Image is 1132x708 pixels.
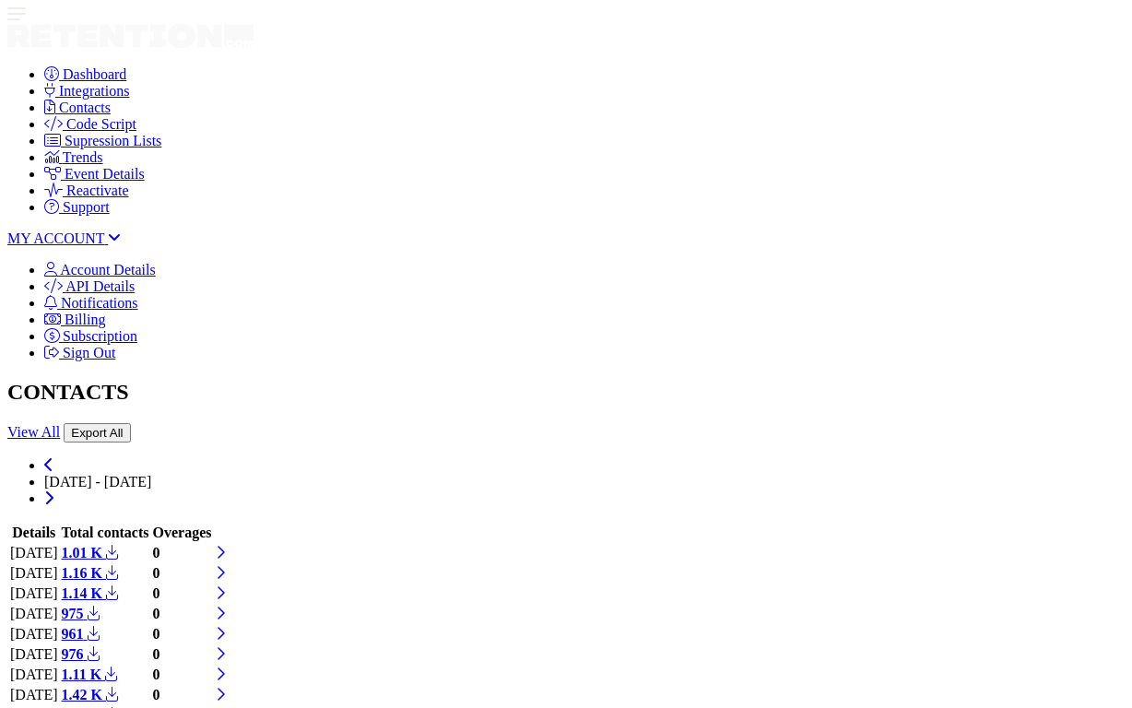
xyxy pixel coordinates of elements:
strong: 1.42 K [62,687,102,702]
li: [DATE] - [DATE] [44,474,1125,490]
a: 1.11 K [62,667,119,682]
td: [DATE] [9,625,59,643]
span: Contacts [59,100,111,115]
a: Supression Lists [44,133,161,148]
a: Next [44,490,53,506]
strong: 0 [153,687,160,702]
strong: 0 [153,585,160,601]
span: Billing [65,312,105,327]
a: Subscription [44,328,137,344]
a: View All [7,424,60,440]
span: Account Details [60,262,156,277]
a: Account Details [44,262,156,277]
strong: 1.01 K [62,545,102,560]
span: MY ACCOUNT [7,230,104,246]
th: Total contacts [61,524,150,542]
a: 1.16 K [62,565,119,581]
a: Reactivate [44,183,129,198]
a: MY ACCOUNT [7,230,121,246]
a: Contacts [44,100,111,115]
span: Event Details [65,166,145,182]
a: Integrations [44,83,129,99]
strong: 975 [62,606,84,621]
span: Reactivate [66,183,129,198]
strong: 0 [153,545,160,560]
a: 961 [62,626,100,642]
a: 976 [62,646,100,662]
span: Dashboard [63,66,126,82]
a: Support [44,199,110,215]
a: Trends [44,149,103,165]
a: Billing [44,312,105,327]
a: 1.42 K [62,687,119,702]
strong: 0 [153,667,160,682]
td: [DATE] [9,564,59,583]
strong: 0 [153,626,160,642]
span: Subscription [63,328,137,344]
span: Support [63,199,110,215]
span: API Details [65,278,135,294]
td: [DATE] [9,686,59,704]
strong: 1.11 K [62,667,102,682]
strong: 0 [153,646,160,662]
strong: 976 [62,646,84,662]
th: Details [9,524,59,542]
span: Integrations [59,83,129,99]
strong: 1.16 K [62,565,102,581]
td: [DATE] [9,666,59,684]
a: Dashboard [44,66,126,82]
td: [DATE] [9,584,59,603]
button: Export All [64,423,130,442]
strong: 0 [153,606,160,621]
a: Event Details [44,166,145,182]
a: Notifications [44,295,138,311]
td: [DATE] [9,544,59,562]
span: Notifications [61,295,138,311]
a: Code Script [44,116,136,132]
a: 975 [62,606,100,621]
td: [DATE] [9,605,59,623]
th: Overages [152,524,213,542]
a: 1.01 K [62,545,119,560]
a: API Details [44,278,135,294]
a: Sign Out [44,345,115,360]
img: Retention.com [7,24,254,48]
span: Sign Out [63,345,115,360]
span: Supression Lists [65,133,161,148]
td: [DATE] [9,645,59,664]
span: Trends [63,149,103,165]
strong: 961 [62,626,84,642]
a: Previous [44,457,53,473]
strong: 1.14 K [62,585,102,601]
a: 1.14 K [62,585,119,601]
span: Code Script [66,116,136,132]
h2: CONTACTS [7,380,1125,405]
strong: 0 [153,565,160,581]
